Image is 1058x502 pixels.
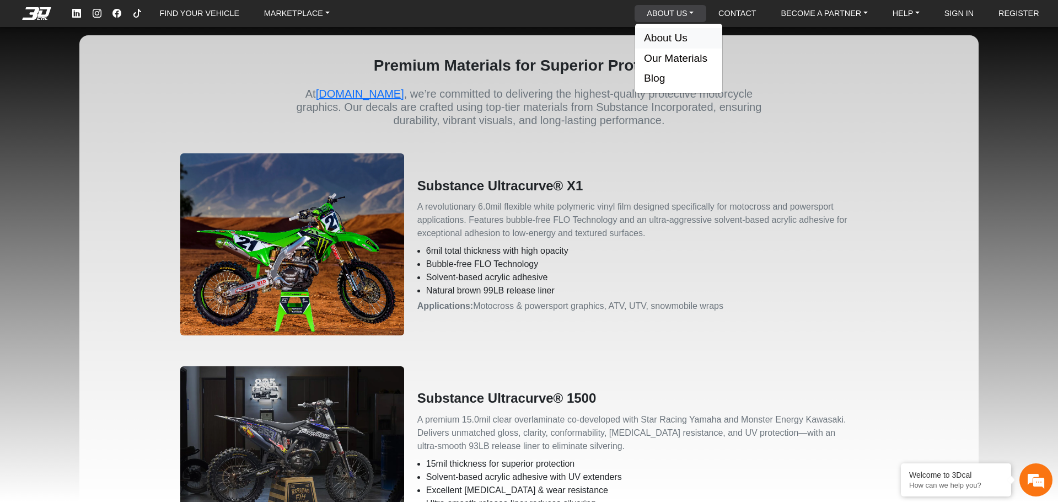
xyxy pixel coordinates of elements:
[316,88,404,100] a: [DOMAIN_NAME]
[180,153,404,335] img: Substance Ultracurve X1 print media
[426,484,878,497] li: Excellent [MEDICAL_DATA] & wear resistance
[260,5,334,22] a: MARKETPLACE
[417,300,878,313] p: Motocross & powersport graphics, ATV, UTV, snowmobile wraps
[635,28,722,49] button: About Us
[12,57,29,73] div: Navigation go back
[909,471,1003,479] div: Welcome to 3Dcal
[940,5,979,22] a: SIGN IN
[888,5,924,22] a: HELP
[426,457,878,471] li: 15mil thickness for superior protection
[293,87,765,127] p: At , we’re committed to delivering the highest-quality protective motorcycle graphics. Our decals...
[417,176,878,196] h2: Substance Ultracurve® X1
[426,271,878,284] li: Solvent‑based acrylic adhesive
[994,5,1044,22] a: REGISTER
[293,53,765,78] h1: Premium Materials for Superior Protection
[155,5,244,22] a: FIND YOUR VEHICLE
[426,258,878,271] li: Bubble‑free FLO Technology
[642,5,698,22] a: ABOUT US
[776,5,872,22] a: BECOME A PARTNER
[426,284,878,297] li: Natural brown 99LB release liner
[74,326,142,360] div: FAQs
[417,413,878,453] p: A premium 15.0mil clear overlaminate co‑developed with Star Racing Yamaha and Monster Energy Kawa...
[417,301,473,311] strong: Applications:
[142,326,210,360] div: Articles
[635,68,722,89] button: Blog
[417,200,878,240] p: A revolutionary 6.0mil flexible white polymeric vinyl film designed specifically for motocross an...
[635,49,722,69] button: Our Materials
[181,6,207,32] div: Minimize live chat window
[74,58,202,72] div: Chat with us now
[714,5,760,22] a: CONTACT
[417,388,878,409] h2: Substance Ultracurve® 1500
[909,481,1003,489] p: How can we help you?
[426,471,878,484] li: Solvent‑based acrylic adhesive with UV extenders
[6,345,74,353] span: Conversation
[64,130,152,234] span: We're online!
[6,287,210,326] textarea: Type your message and hit 'Enter'
[426,244,878,258] li: 6mil total thickness with high opacity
